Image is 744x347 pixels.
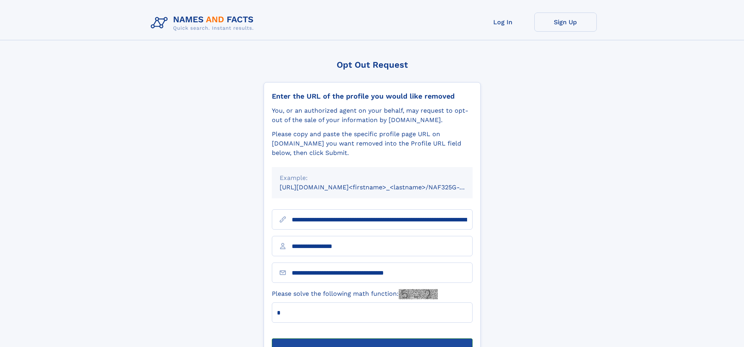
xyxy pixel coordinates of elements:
[264,60,481,70] div: Opt Out Request
[472,13,534,32] a: Log In
[272,92,473,101] div: Enter the URL of the profile you would like removed
[280,173,465,183] div: Example:
[272,106,473,125] div: You, or an authorized agent on your behalf, may request to opt-out of the sale of your informatio...
[280,183,487,191] small: [URL][DOMAIN_NAME]<firstname>_<lastname>/NAF325G-xxxxxxxx
[534,13,597,32] a: Sign Up
[272,129,473,158] div: Please copy and paste the specific profile page URL on [DOMAIN_NAME] you want removed into the Pr...
[148,13,260,34] img: Logo Names and Facts
[272,289,438,299] label: Please solve the following math function:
